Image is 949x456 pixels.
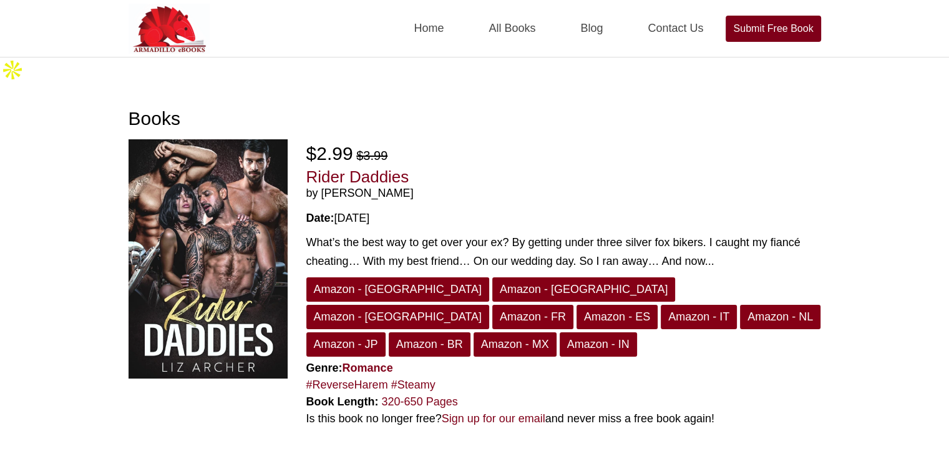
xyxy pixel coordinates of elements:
[306,143,353,164] span: $2.99
[306,410,821,427] div: Is this book no longer free? and never miss a free book again!
[306,379,388,391] a: #ReverseHarem
[306,167,409,186] a: Rider Daddies
[129,107,821,130] h1: Books
[442,412,545,425] a: Sign up for our email
[306,277,489,302] a: Amazon - [GEOGRAPHIC_DATA]
[306,210,821,227] div: [DATE]
[306,305,489,329] a: Amazon - [GEOGRAPHIC_DATA]
[306,362,393,374] strong: Genre:
[129,139,288,379] img: Rider Daddies
[474,332,557,357] a: Amazon - MX
[306,187,821,201] span: by [PERSON_NAME]
[306,395,379,408] strong: Book Length:
[492,305,573,329] a: Amazon - FR
[492,277,675,302] a: Amazon - [GEOGRAPHIC_DATA]
[726,16,820,42] a: Submit Free Book
[740,305,820,329] a: Amazon - NL
[343,362,393,374] a: Romance
[129,4,210,54] img: Armadilloebooks
[560,332,637,357] a: Amazon - IN
[306,233,821,271] div: What’s the best way to get over your ex? By getting under three silver fox bikers. I caught my fi...
[577,305,658,329] a: Amazon - ES
[389,332,470,357] a: Amazon - BR
[306,332,386,357] a: Amazon - JP
[306,212,334,224] strong: Date:
[391,379,436,391] a: #Steamy
[661,305,737,329] a: Amazon - IT
[356,149,387,162] del: $3.99
[382,395,458,408] a: 320-650 Pages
